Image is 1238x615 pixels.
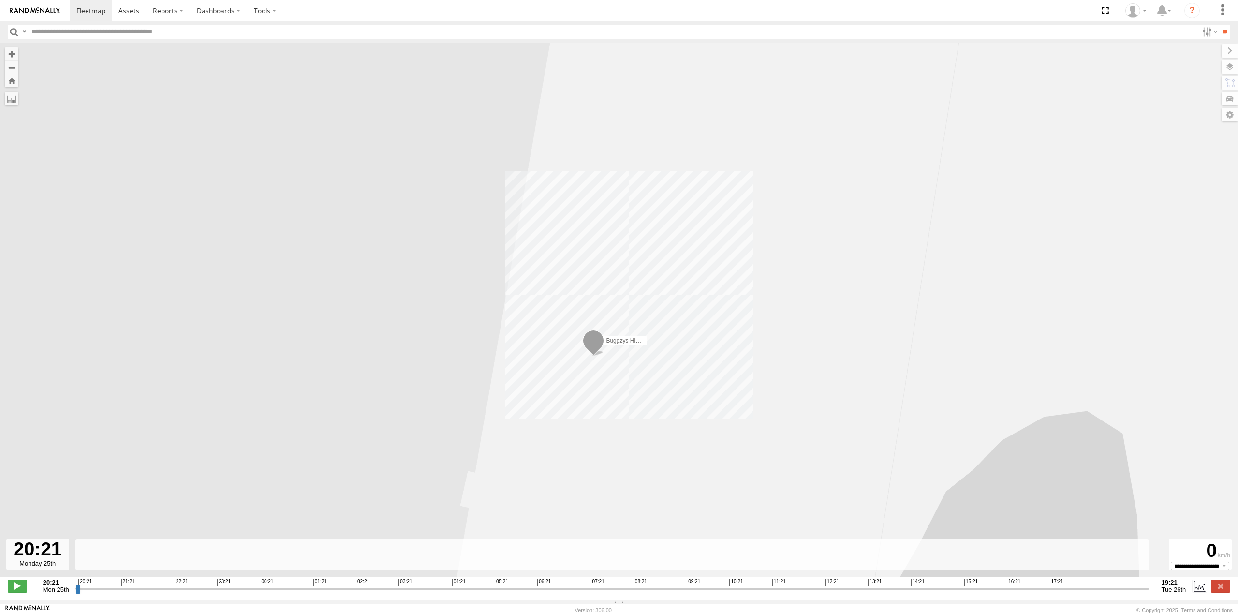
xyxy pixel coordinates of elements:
span: 23:21 [217,579,231,586]
span: 16:21 [1007,579,1020,586]
label: Search Filter Options [1198,25,1219,39]
span: 10:21 [729,579,743,586]
span: 08:21 [634,579,647,586]
label: Play/Stop [8,580,27,592]
div: Version: 306.00 [575,607,612,613]
span: 14:21 [911,579,925,586]
button: Zoom in [5,47,18,60]
span: 09:21 [687,579,700,586]
span: 17:21 [1050,579,1063,586]
span: 02:21 [356,579,369,586]
div: © Copyright 2025 - [1136,607,1233,613]
div: 0 [1170,540,1230,562]
span: 01:21 [313,579,327,586]
span: 11:21 [772,579,786,586]
button: Zoom Home [5,74,18,87]
button: Zoom out [5,60,18,74]
div: John Vu [1122,3,1150,18]
img: rand-logo.svg [10,7,60,14]
span: 06:21 [537,579,551,586]
a: Visit our Website [5,605,50,615]
span: 07:21 [591,579,604,586]
span: 22:21 [175,579,188,586]
span: 04:21 [452,579,466,586]
label: Measure [5,92,18,105]
span: 15:21 [964,579,978,586]
label: Search Query [20,25,28,39]
span: 03:21 [398,579,412,586]
span: 12:21 [825,579,839,586]
strong: 19:21 [1162,579,1186,586]
span: 05:21 [495,579,508,586]
span: Mon 25th Aug 2025 [43,586,69,593]
span: 20:21 [78,579,92,586]
span: 21:21 [121,579,135,586]
span: Tue 26th Aug 2025 [1162,586,1186,593]
strong: 20:21 [43,579,69,586]
label: Map Settings [1222,108,1238,121]
span: 00:21 [260,579,273,586]
a: Terms and Conditions [1181,607,1233,613]
span: Buggzys HiAce #1 [606,337,653,344]
label: Close [1211,580,1230,592]
i: ? [1184,3,1200,18]
span: 13:21 [868,579,882,586]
